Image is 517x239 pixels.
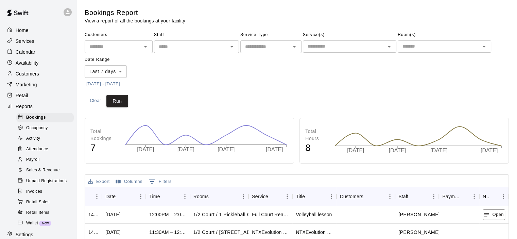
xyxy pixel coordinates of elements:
div: Payment [442,187,460,206]
button: Clear [85,95,106,107]
tspan: [DATE] [389,148,406,153]
button: Sort [363,192,373,201]
span: Payroll [26,156,39,163]
tspan: [DATE] [430,148,447,153]
button: Menu [326,191,337,202]
a: Attendance [16,144,76,155]
a: Retail Items [16,207,76,218]
div: NTXEvolution Private Basketball Lesson [252,229,289,236]
a: Sales & Revenue [16,165,76,176]
a: Bookings [16,112,76,123]
button: Sort [489,192,498,201]
div: ID [85,187,102,206]
p: Total Bookings [90,128,118,142]
p: Services [16,38,34,45]
div: Retail Sales [16,198,74,207]
tspan: [DATE] [177,147,194,152]
span: Activity [26,135,40,142]
div: Sun, Sep 21, 2025 [105,229,121,236]
div: Staff [398,187,408,206]
div: Last 7 days [85,65,127,78]
span: Service Type [240,30,301,40]
div: Service [248,187,292,206]
button: Select columns [114,176,144,187]
p: Availability [16,59,39,66]
p: Nyah Ingram [398,211,440,218]
button: Menu [238,191,248,202]
p: Settings [16,231,33,238]
div: Date [102,187,146,206]
button: Export [86,176,111,187]
a: Unpaid Registrations [16,176,76,186]
span: Customers [85,30,153,40]
p: Jesse Klein [398,229,440,236]
button: Sort [268,192,278,201]
div: Occupancy [16,123,74,133]
tspan: [DATE] [137,147,154,152]
div: Customers [337,187,395,206]
p: Calendar [16,49,35,55]
p: Marketing [16,81,37,88]
div: Bookings [16,113,74,122]
button: Sort [88,192,98,201]
div: Date [105,187,116,206]
div: 12:00PM – 2:02PM [149,211,186,218]
button: Open [479,42,489,51]
h4: 7 [90,142,118,154]
div: Customers [5,69,71,79]
button: Sort [408,192,418,201]
button: Sort [305,192,314,201]
a: Marketing [5,80,71,90]
div: Full Court Rental- Volleyball [252,211,289,218]
a: Activity [16,134,76,144]
div: 1441618 [88,211,99,218]
div: Volleyball lesson [296,211,332,218]
div: Payroll [16,155,74,165]
span: New [39,221,51,225]
a: Home [5,25,71,35]
p: View a report of all the bookings at your facility [85,17,185,24]
button: Open [384,42,394,51]
span: Occupancy [26,125,48,132]
span: Retail Sales [26,199,50,206]
div: Invoices [16,187,74,197]
button: Menu [469,191,479,202]
p: 1/2 Court / 1 Pickleball Court, 1/2 Court / 1 Pickleball Court [193,211,329,218]
button: Menu [92,191,102,202]
button: Run [106,95,128,107]
a: Invoices [16,186,76,197]
p: Home [16,27,29,34]
span: Sales & Revenue [26,167,60,174]
tspan: [DATE] [347,148,364,153]
p: 1/2 Court / 1 Pickleball Court [193,229,269,236]
tspan: [DATE] [481,148,498,153]
a: Retail [5,90,71,101]
a: Retail Sales [16,197,76,207]
button: Menu [282,191,292,202]
h5: Bookings Report [85,8,185,17]
div: Notes [483,187,489,206]
div: Title [292,187,336,206]
tspan: [DATE] [218,147,235,152]
div: 1441533 [88,229,99,236]
p: Retail [16,92,28,99]
span: Invoices [26,188,42,195]
div: Time [146,187,190,206]
span: Staff [154,30,239,40]
button: Menu [498,191,509,202]
a: Availability [5,58,71,68]
button: Open [290,42,299,51]
button: Sort [116,192,125,201]
div: Unpaid Registrations [16,176,74,186]
p: Total Hours [305,128,328,142]
a: Reports [5,101,71,112]
button: [DATE] - [DATE] [85,79,122,89]
button: Open [483,209,505,220]
p: Customers [16,70,39,77]
div: Calendar [5,47,71,57]
div: Service [252,187,268,206]
button: Open [227,42,237,51]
